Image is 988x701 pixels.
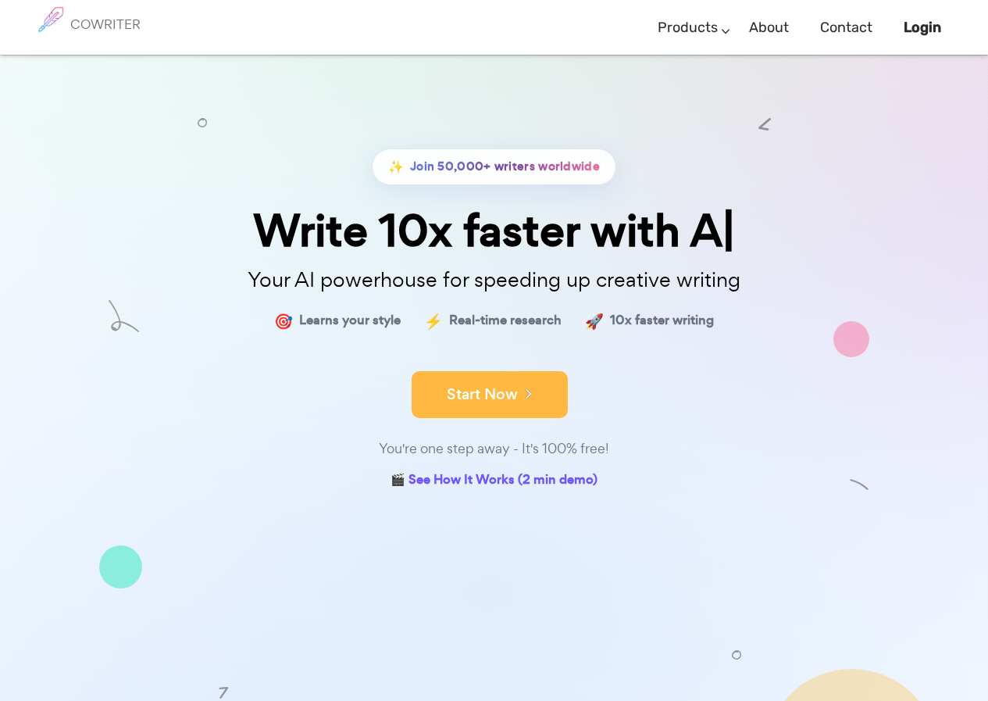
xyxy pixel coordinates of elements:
[449,309,562,332] span: Real-time research
[749,5,789,51] a: About
[732,650,741,660] img: shape
[104,263,885,297] p: Your AI powerhouse for speeding up creative writing
[99,545,142,588] img: shape
[610,309,714,332] span: 10x faster writing
[388,156,404,178] span: ✨
[104,209,885,253] div: Write 10x faster with A
[904,19,941,36] b: Login
[217,685,231,699] img: shape
[274,309,293,332] span: 🎯
[70,17,141,31] h6: COWRITER
[410,156,600,178] span: Join 50,000+ writers worldwide
[658,5,718,51] a: Products
[424,309,443,332] span: ⚡
[299,309,401,332] span: Learns your style
[391,469,597,493] a: 🎬 See How It Works (2 min demo)
[904,5,941,51] a: Login
[820,5,872,51] a: Contact
[585,309,604,332] span: 🚀
[104,438,885,460] div: You're one step away - It's 100% free!
[412,371,568,418] button: Start Now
